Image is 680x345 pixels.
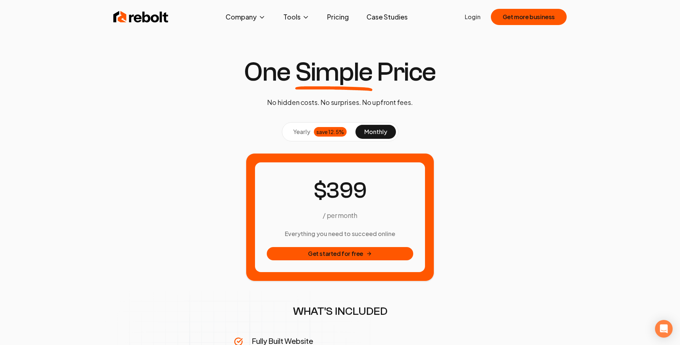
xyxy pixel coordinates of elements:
button: Tools [277,10,315,24]
a: Case Studies [361,10,414,24]
img: Rebolt Logo [113,10,169,24]
div: Open Intercom Messenger [655,320,673,338]
a: Pricing [321,10,355,24]
h1: One Price [244,59,436,85]
button: Company [220,10,272,24]
p: No hidden costs. No surprises. No upfront fees. [267,97,413,108]
h2: WHAT'S INCLUDED [234,305,446,318]
a: Login [465,13,481,21]
button: yearlysave 12.5% [284,125,355,139]
h3: Everything you need to succeed online [267,229,413,238]
span: yearly [293,127,310,136]
span: monthly [364,128,387,135]
button: Get more business [491,9,567,25]
div: save 12.5% [314,127,347,137]
p: / per month [323,210,357,221]
span: Simple [295,59,372,85]
button: monthly [355,125,396,139]
button: Get started for free [267,247,413,260]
